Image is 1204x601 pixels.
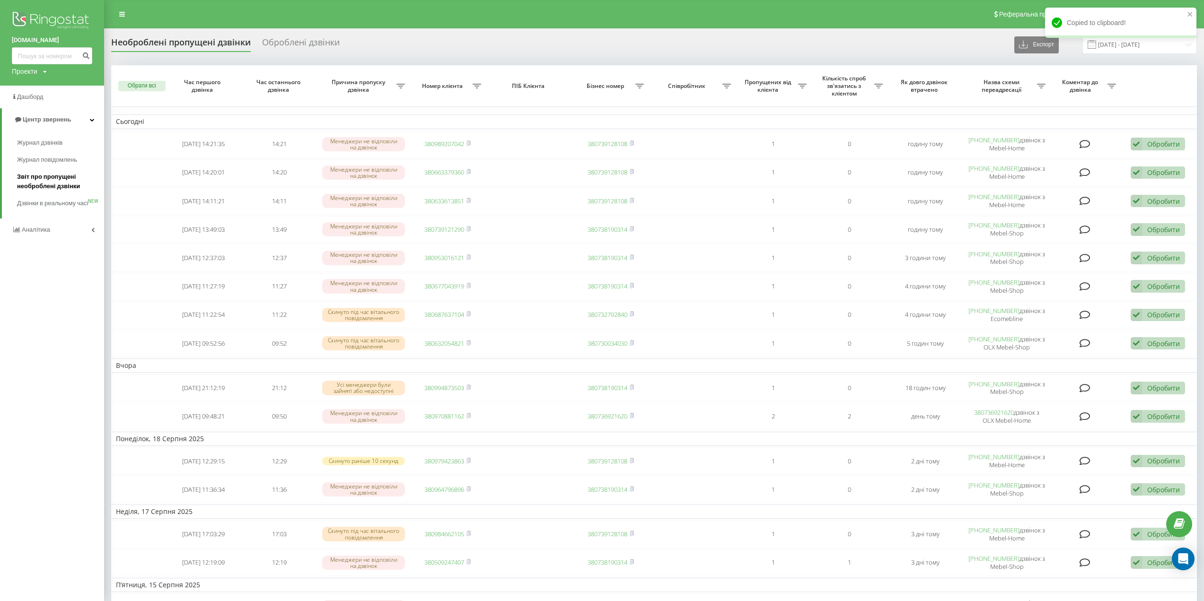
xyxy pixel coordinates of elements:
td: 13:49 [241,216,317,243]
td: дзвінок з Mebel-Home [963,448,1050,474]
div: Скинуто раніше 10 секунд [322,457,405,465]
td: 1 [736,448,812,474]
a: 380739128108 [588,139,627,148]
a: [PHONE_NUMBER] [968,250,1019,258]
div: Обробити [1147,412,1180,421]
td: годину тому [888,216,964,243]
td: 0 [811,330,888,357]
div: Менеджери не відповіли на дзвінок [322,165,405,180]
div: Обробити [1147,225,1180,234]
td: [DATE] 11:36:34 [166,476,242,503]
td: 0 [811,476,888,503]
td: 4 години тому [888,273,964,300]
a: [PHONE_NUMBER] [968,453,1019,461]
a: 380739128108 [588,197,627,205]
a: 380738190314 [588,558,627,566]
a: [PHONE_NUMBER] [968,380,1019,388]
td: 0 [811,273,888,300]
div: Обробити [1147,168,1180,177]
td: [DATE] 11:22:54 [166,302,242,328]
td: 4 години тому [888,302,964,328]
td: дзвінок з Mebel-Home [963,521,1050,547]
td: 11:36 [241,476,317,503]
span: Номер клієнта [414,82,473,90]
td: дзвінок з Mebel-Home [963,188,1050,214]
td: 3 години тому [888,244,964,271]
a: 380732792840 [588,310,627,319]
a: 380739128108 [588,168,627,176]
div: Оброблені дзвінки [262,37,340,52]
span: Як довго дзвінок втрачено [896,78,956,93]
td: П’ятниця, 15 Серпня 2025 [111,578,1197,592]
td: [DATE] 14:21:35 [166,131,242,157]
td: дзвінок з Mebel-Shop [963,549,1050,576]
span: Журнал повідомлень [17,155,77,165]
div: Copied to clipboard! [1045,8,1196,38]
div: Обробити [1147,282,1180,291]
div: Обробити [1147,485,1180,494]
a: [PHONE_NUMBER] [968,335,1019,343]
div: Скинуто під час вітального повідомлення [322,527,405,541]
a: 380663379360 [424,168,464,176]
button: close [1187,10,1194,19]
td: 1 [736,216,812,243]
a: Журнал повідомлень [17,151,104,168]
td: годину тому [888,159,964,186]
td: дзвінок з Mebel-Shop [963,244,1050,271]
a: 380738190314 [588,225,627,234]
a: [PHONE_NUMBER] [968,481,1019,489]
td: 18 годин тому [888,375,964,401]
div: Open Intercom Messenger [1172,548,1195,570]
td: 09:50 [241,403,317,429]
a: 380970881162 [424,412,464,420]
span: Назва схеми переадресації [968,78,1037,93]
td: [DATE] 13:49:03 [166,216,242,243]
td: 1 [736,273,812,300]
a: [PHONE_NUMBER] [968,221,1019,229]
div: Обробити [1147,339,1180,348]
td: 0 [811,375,888,401]
div: Необроблені пропущені дзвінки [111,37,251,52]
td: [DATE] 21:12:19 [166,375,242,401]
td: дзвінок з Mebel-Home [963,131,1050,157]
a: 380730034030 [588,339,627,348]
td: 09:52 [241,330,317,357]
td: 14:11 [241,188,317,214]
div: Обробити [1147,139,1180,148]
td: 3 дні тому [888,549,964,576]
td: 2 дні тому [888,476,964,503]
td: 14:20 [241,159,317,186]
div: Обробити [1147,456,1180,465]
span: Співробітник [653,82,722,90]
td: 1 [736,244,812,271]
div: Скинуто під час вітального повідомлення [322,336,405,350]
div: Скинуто під час вітального повідомлення [322,308,405,322]
span: Пропущених від клієнта [740,78,799,93]
td: 12:19 [241,549,317,576]
a: [PHONE_NUMBER] [968,136,1019,144]
div: Обробити [1147,383,1180,392]
td: дзвінок з Mebel-Shop [963,375,1050,401]
td: 12:29 [241,448,317,474]
a: 380736921620 [588,412,627,420]
a: [PHONE_NUMBER] [968,192,1019,201]
a: 380736921620 [974,408,1014,417]
td: [DATE] 12:29:15 [166,448,242,474]
td: 0 [811,131,888,157]
span: Журнал дзвінків [17,138,62,148]
td: 0 [811,159,888,186]
td: 1 [736,549,812,576]
a: 380964796896 [424,485,464,494]
td: годину тому [888,188,964,214]
div: Менеджери не відповіли на дзвінок [322,222,405,236]
a: Центр звернень [2,108,104,131]
a: 380994873503 [424,383,464,392]
td: 5 годин тому [888,330,964,357]
td: 17:03 [241,521,317,547]
td: дзвінок з Mebel-Shop [963,273,1050,300]
td: 3 дні тому [888,521,964,547]
span: Коментар до дзвінка [1055,78,1107,93]
span: Реферальна програма [999,10,1069,18]
a: Дзвінки в реальному часіNEW [17,195,104,212]
td: дзвінок з Mebel-Home [963,159,1050,186]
